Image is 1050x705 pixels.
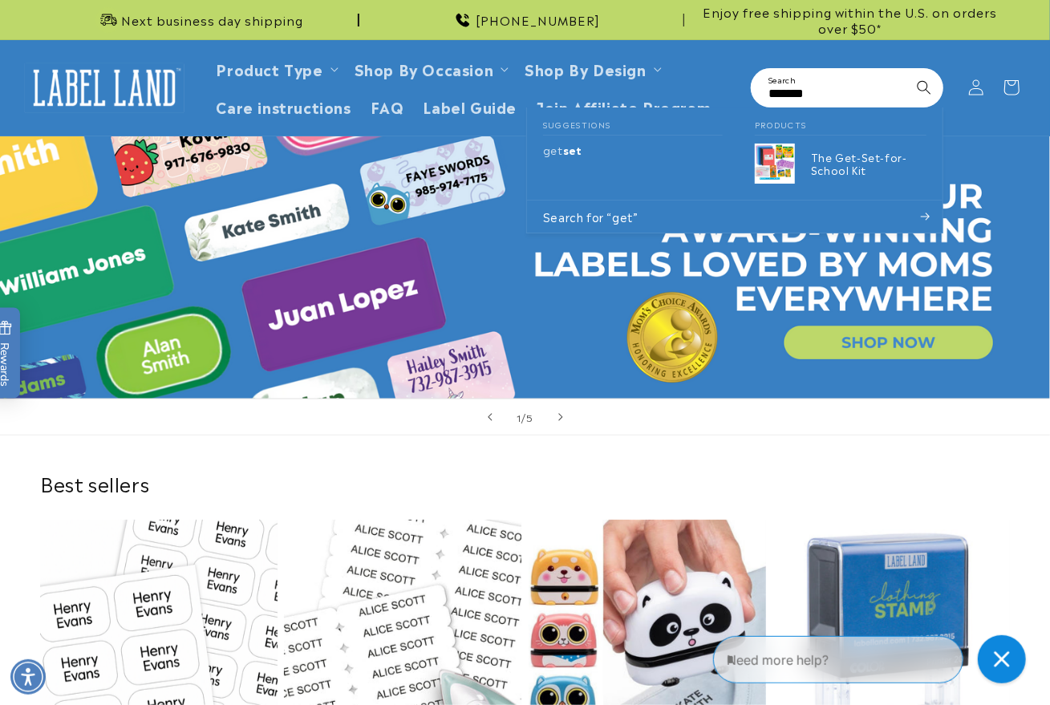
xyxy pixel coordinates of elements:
a: The Get-Set-for-School Kit [739,136,943,192]
mark: get [543,142,563,157]
h2: Products [755,107,926,136]
a: FAQ [361,87,414,125]
span: Search for “get” [543,209,639,225]
summary: Shop By Occasion [345,50,516,87]
button: Search [906,70,942,105]
summary: Shop By Design [515,50,667,87]
summary: Product Type [207,50,345,87]
div: Accessibility Menu [10,659,46,695]
p: get set [543,144,582,157]
button: Next slide [543,399,578,435]
span: Join Affiliate Program [536,97,711,115]
a: Product Type [217,58,323,79]
iframe: Gorgias Floating Chat [713,630,1034,689]
a: Care instructions [207,87,361,125]
img: Label Land [24,63,184,112]
h2: Suggestions [543,107,723,136]
button: Clear search term [871,70,906,105]
p: The Get-Set-for-School Kit [811,151,926,178]
span: 1 [517,409,521,425]
a: get set [527,136,739,165]
span: Enjoy free shipping within the U.S. on orders over $50* [691,4,1010,35]
span: Next business day shipping [121,12,303,28]
a: Join Affiliate Program [526,87,720,125]
span: Care instructions [217,97,351,115]
span: / [521,409,526,425]
h2: Best sellers [40,471,1010,496]
img: The Get-Set-for-School Kit [755,144,795,184]
span: FAQ [371,97,404,115]
span: Label Guide [424,97,517,115]
button: Previous slide [472,399,508,435]
span: [PHONE_NUMBER] [476,12,600,28]
span: 5 [526,409,533,425]
span: set [563,142,582,157]
a: Label Guide [414,87,527,125]
span: Shop By Occasion [355,59,494,78]
a: Shop By Design [525,58,646,79]
a: Label Land [18,57,191,119]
